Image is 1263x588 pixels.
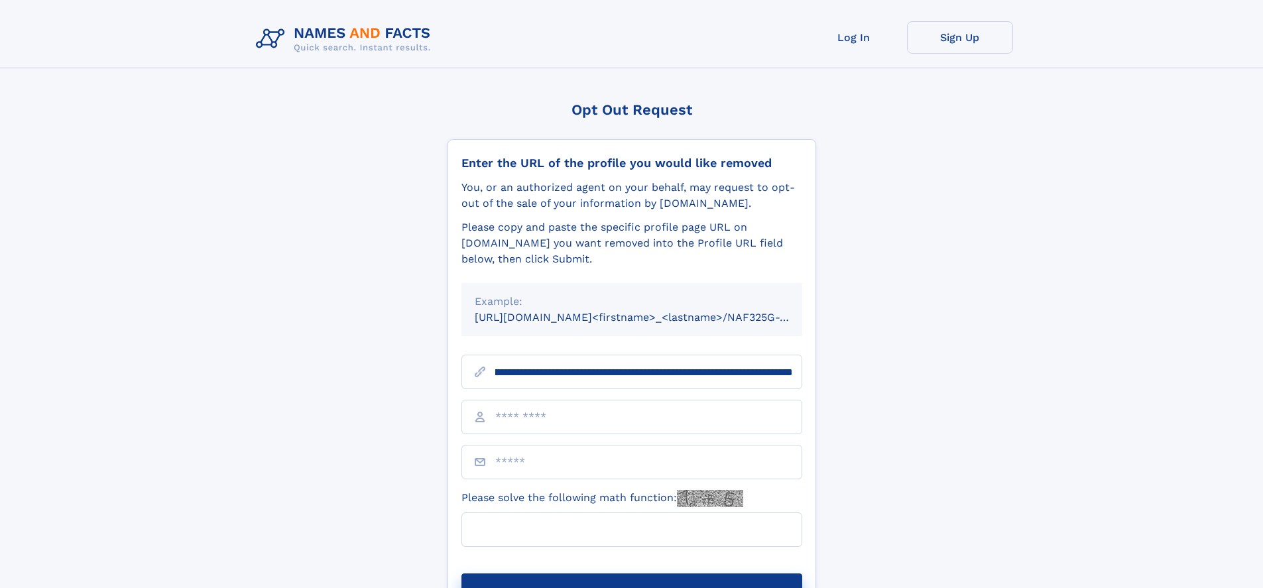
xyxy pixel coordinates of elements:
[907,21,1013,54] a: Sign Up
[475,311,827,323] small: [URL][DOMAIN_NAME]<firstname>_<lastname>/NAF325G-xxxxxxxx
[461,156,802,170] div: Enter the URL of the profile you would like removed
[251,21,442,57] img: Logo Names and Facts
[461,490,743,507] label: Please solve the following math function:
[448,101,816,118] div: Opt Out Request
[461,180,802,211] div: You, or an authorized agent on your behalf, may request to opt-out of the sale of your informatio...
[475,294,789,310] div: Example:
[801,21,907,54] a: Log In
[461,219,802,267] div: Please copy and paste the specific profile page URL on [DOMAIN_NAME] you want removed into the Pr...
